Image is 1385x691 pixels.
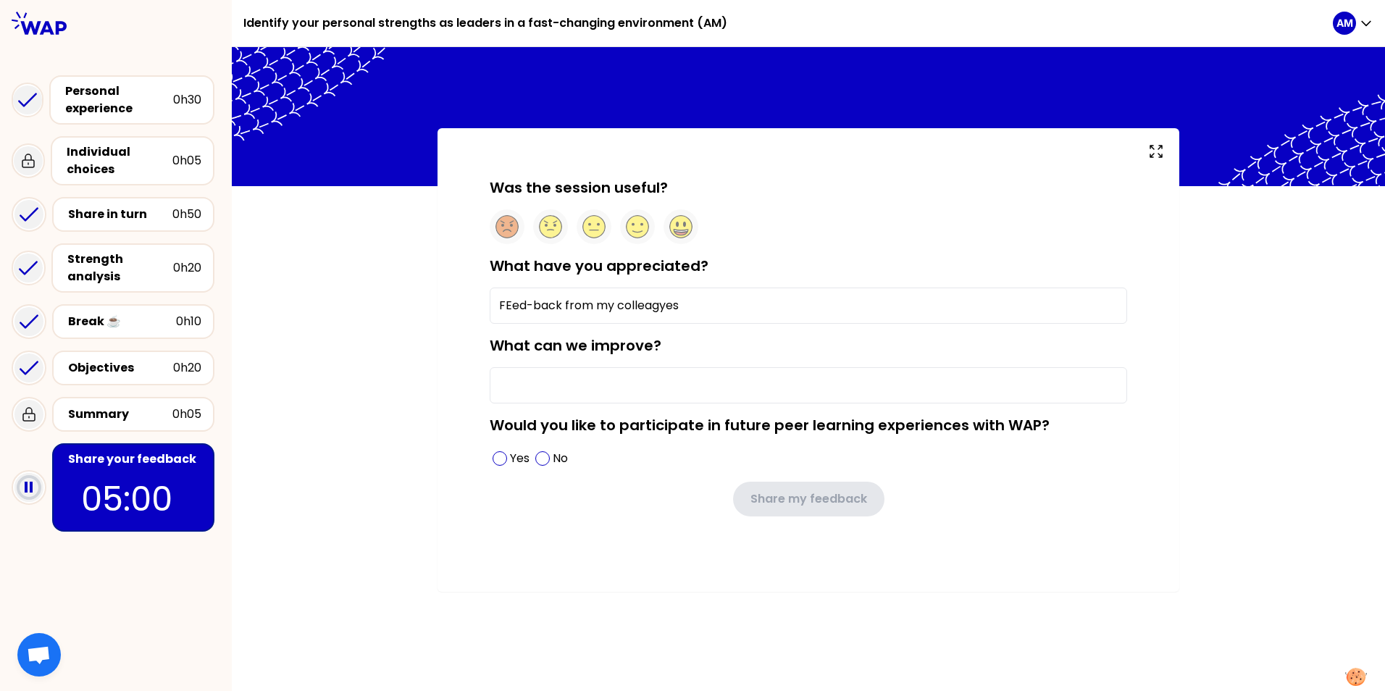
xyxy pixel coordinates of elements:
[172,206,201,223] div: 0h50
[17,633,61,677] div: Chat abierto
[490,415,1050,435] label: Would you like to participate in future peer learning experiences with WAP?
[173,259,201,277] div: 0h20
[68,359,173,377] div: Objectives
[68,406,172,423] div: Summary
[1336,16,1353,30] p: AM
[172,406,201,423] div: 0h05
[490,335,661,356] label: What can we improve?
[733,482,884,516] button: Share my feedback
[67,143,172,178] div: Individual choices
[553,450,568,467] p: No
[173,91,201,109] div: 0h30
[510,450,530,467] p: Yes
[490,256,708,276] label: What have you appreciated?
[176,313,201,330] div: 0h10
[1333,12,1373,35] button: AM
[173,359,201,377] div: 0h20
[67,251,173,285] div: Strength analysis
[68,313,176,330] div: Break ☕️
[65,83,173,117] div: Personal experience
[68,451,201,468] div: Share your feedback
[172,152,201,169] div: 0h05
[490,177,668,198] label: Was the session useful?
[81,474,185,524] p: 05:00
[68,206,172,223] div: Share in turn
